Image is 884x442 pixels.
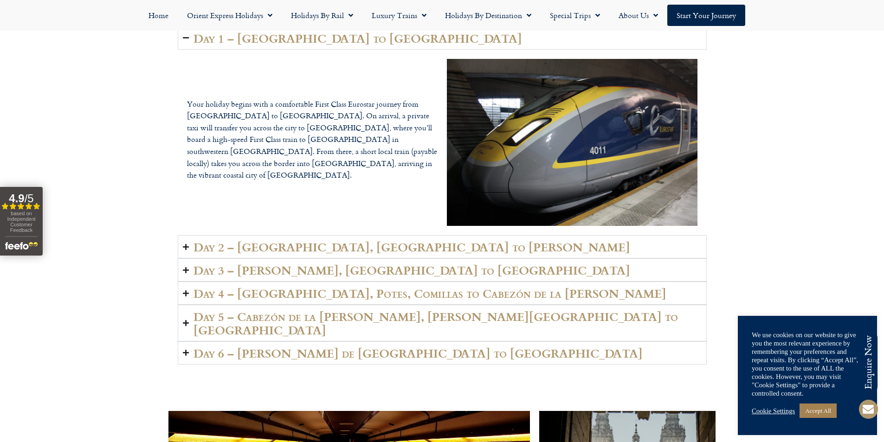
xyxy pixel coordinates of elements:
a: About Us [609,5,667,26]
summary: Day 5 – Cabezón de la [PERSON_NAME], [PERSON_NAME][GEOGRAPHIC_DATA] to [GEOGRAPHIC_DATA] [178,305,707,341]
summary: Day 3 – [PERSON_NAME], [GEOGRAPHIC_DATA] to [GEOGRAPHIC_DATA] [178,258,707,282]
h2: Day 3 – [PERSON_NAME], [GEOGRAPHIC_DATA] to [GEOGRAPHIC_DATA] [194,263,630,276]
a: Holidays by Rail [282,5,362,26]
summary: Day 1 – [GEOGRAPHIC_DATA] to [GEOGRAPHIC_DATA] [178,26,707,50]
h2: Day 1 – [GEOGRAPHIC_DATA] to [GEOGRAPHIC_DATA] [194,32,522,45]
a: Luxury Trains [362,5,436,26]
div: Accordion. Open links with Enter or Space, close with Escape, and navigate with Arrow Keys [178,26,707,365]
summary: Day 6 – [PERSON_NAME] de [GEOGRAPHIC_DATA] to [GEOGRAPHIC_DATA] [178,341,707,365]
a: Cookie Settings [752,407,795,415]
summary: Day 4 – [GEOGRAPHIC_DATA], Potes, Comillas to Cabezón de la [PERSON_NAME] [178,282,707,305]
h2: Day 6 – [PERSON_NAME] de [GEOGRAPHIC_DATA] to [GEOGRAPHIC_DATA] [194,346,643,359]
p: Your holiday begins with a comfortable First Class Eurostar journey from [GEOGRAPHIC_DATA] to [GE... [187,98,438,181]
img: Eurotunnel Train Meeting Orient Express [447,59,697,226]
summary: Day 2 – [GEOGRAPHIC_DATA], [GEOGRAPHIC_DATA] to [PERSON_NAME] [178,235,707,258]
a: Home [139,5,178,26]
h2: Day 2 – [GEOGRAPHIC_DATA], [GEOGRAPHIC_DATA] to [PERSON_NAME] [194,240,630,253]
h2: Day 5 – Cabezón de la [PERSON_NAME], [PERSON_NAME][GEOGRAPHIC_DATA] to [GEOGRAPHIC_DATA] [194,310,702,336]
a: Holidays by Destination [436,5,541,26]
h2: Day 4 – [GEOGRAPHIC_DATA], Potes, Comillas to Cabezón de la [PERSON_NAME] [194,287,666,300]
a: Special Trips [541,5,609,26]
a: Orient Express Holidays [178,5,282,26]
nav: Menu [5,5,879,26]
a: Accept All [800,404,837,418]
div: We use cookies on our website to give you the most relevant experience by remembering your prefer... [752,331,863,397]
a: Start your Journey [667,5,745,26]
